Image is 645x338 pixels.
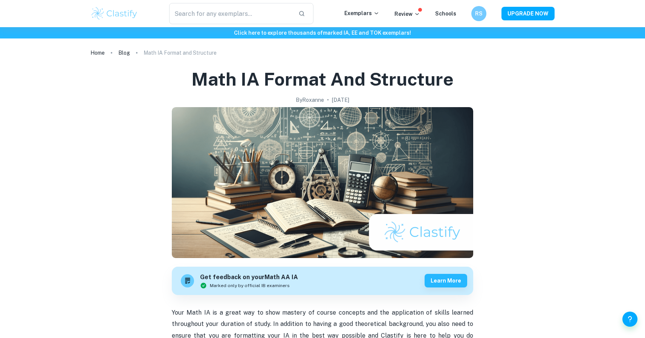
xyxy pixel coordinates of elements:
[172,107,473,258] img: Math IA Format and Structure cover image
[2,29,643,37] h6: Click here to explore thousands of marked IA, EE and TOK exemplars !
[394,10,420,18] p: Review
[425,274,467,287] button: Learn more
[471,6,486,21] button: RS
[344,9,379,17] p: Exemplars
[332,96,349,104] h2: [DATE]
[327,96,329,104] p: •
[90,48,105,58] a: Home
[296,96,324,104] h2: By Roxanne
[172,267,473,295] a: Get feedback on yourMath AA IAMarked only by official IB examinersLearn more
[144,49,217,57] p: Math IA Format and Structure
[435,11,456,17] a: Schools
[191,67,454,91] h1: Math IA Format and Structure
[118,48,130,58] a: Blog
[169,3,292,24] input: Search for any exemplars...
[90,6,138,21] img: Clastify logo
[501,7,555,20] button: UPGRADE NOW
[475,9,483,18] h6: RS
[622,312,637,327] button: Help and Feedback
[200,273,298,282] h6: Get feedback on your Math AA IA
[210,282,290,289] span: Marked only by official IB examiners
